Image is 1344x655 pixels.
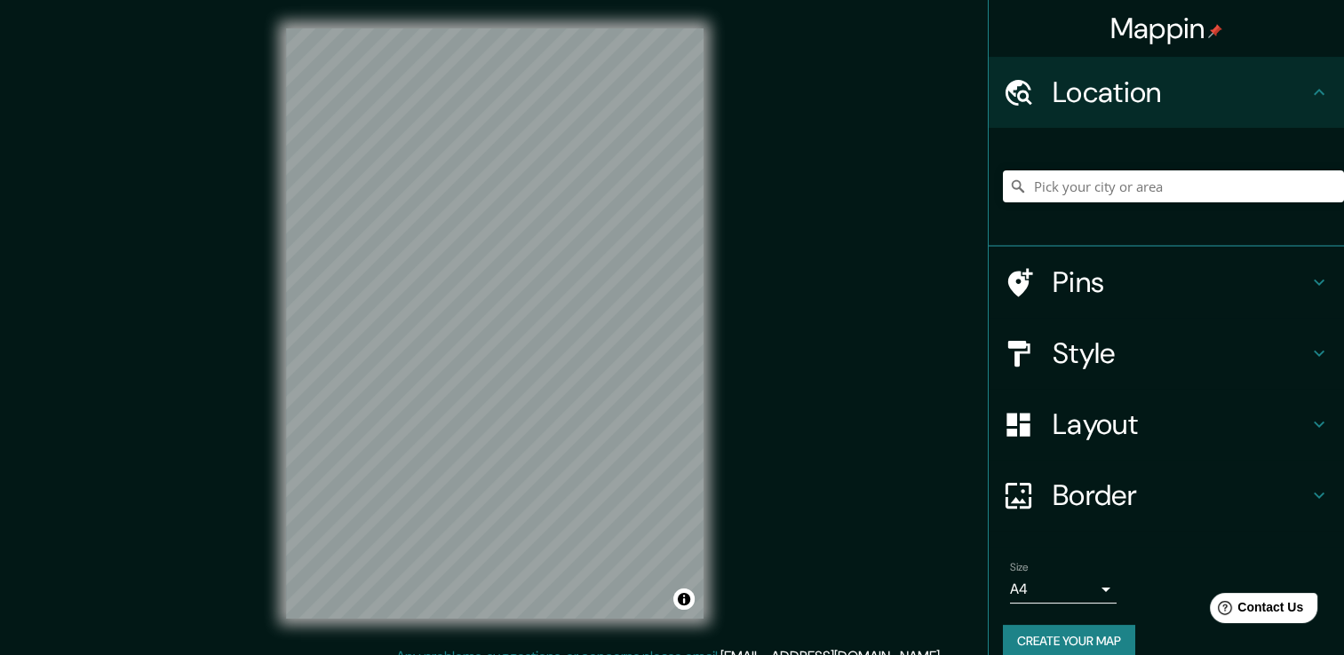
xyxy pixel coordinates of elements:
[286,28,704,619] canvas: Map
[1053,477,1308,513] h4: Border
[1208,24,1222,38] img: pin-icon.png
[1010,575,1117,604] div: A4
[989,389,1344,460] div: Layout
[1053,264,1308,300] h4: Pins
[1053,335,1308,371] h4: Style
[1110,11,1223,46] h4: Mappin
[1053,406,1308,442] h4: Layout
[989,247,1344,318] div: Pins
[1010,560,1029,575] label: Size
[989,57,1344,128] div: Location
[989,318,1344,389] div: Style
[989,460,1344,531] div: Border
[1053,75,1308,110] h4: Location
[673,588,695,610] button: Toggle attribution
[1003,170,1344,202] input: Pick your city or area
[1186,586,1324,635] iframe: Help widget launcher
